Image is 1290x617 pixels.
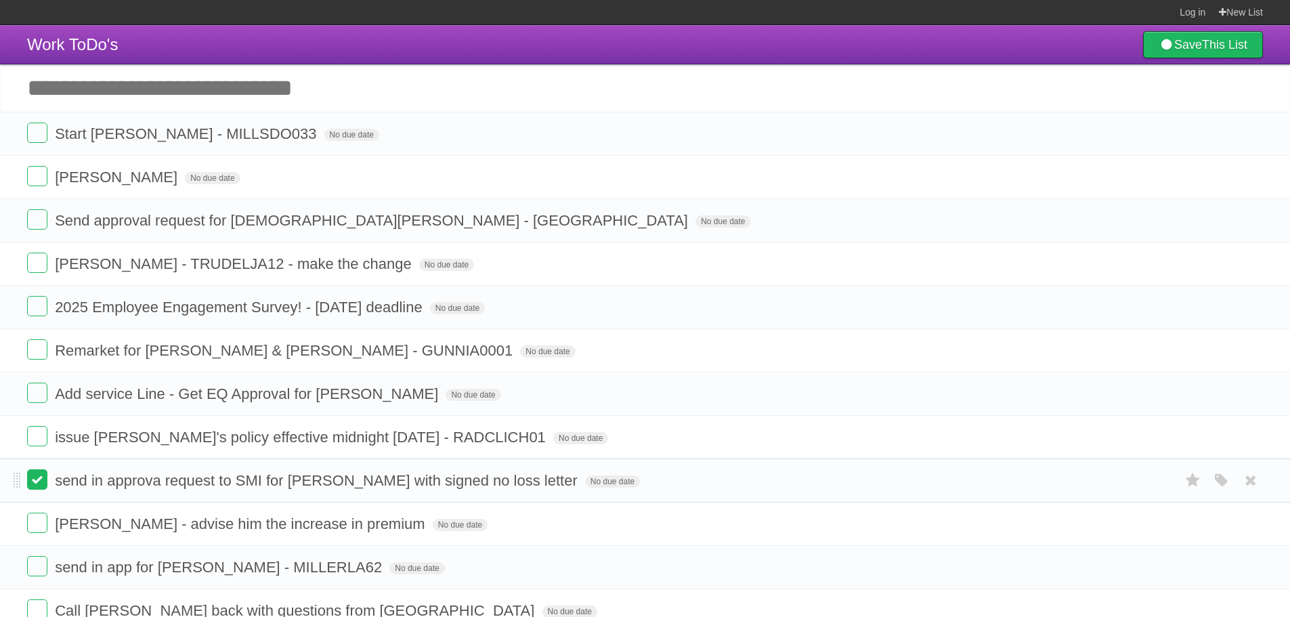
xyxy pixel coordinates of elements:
[1202,38,1247,51] b: This List
[27,469,47,490] label: Done
[553,432,608,444] span: No due date
[55,515,429,532] span: [PERSON_NAME] - advise him the increase in premium
[27,123,47,143] label: Done
[27,296,47,316] label: Done
[27,383,47,403] label: Done
[324,129,379,141] span: No due date
[1180,469,1206,492] label: Star task
[55,559,385,576] span: send in app for [PERSON_NAME] - MILLERLA62
[585,475,640,488] span: No due date
[55,299,426,316] span: 2025 Employee Engagement Survey! - [DATE] deadline
[27,513,47,533] label: Done
[433,519,488,531] span: No due date
[27,35,118,54] span: Work ToDo's
[389,562,444,574] span: No due date
[27,426,47,446] label: Done
[55,472,581,489] span: send in approva request to SMI for [PERSON_NAME] with signed no loss letter
[27,209,47,230] label: Done
[55,212,691,229] span: Send approval request for [DEMOGRAPHIC_DATA][PERSON_NAME] - [GEOGRAPHIC_DATA]
[1143,31,1263,58] a: SaveThis List
[55,169,181,186] span: [PERSON_NAME]
[185,172,240,184] span: No due date
[27,339,47,360] label: Done
[419,259,474,271] span: No due date
[55,429,549,446] span: issue [PERSON_NAME]'s policy effective midnight [DATE] - RADCLICH01
[55,385,442,402] span: Add service Line - Get EQ Approval for [PERSON_NAME]
[55,125,320,142] span: Start [PERSON_NAME] - MILLSDO033
[55,342,516,359] span: Remarket for [PERSON_NAME] & [PERSON_NAME] - GUNNIA0001
[520,345,575,358] span: No due date
[446,389,500,401] span: No due date
[27,253,47,273] label: Done
[430,302,485,314] span: No due date
[55,255,415,272] span: [PERSON_NAME] - TRUDELJA12 - make the change
[27,556,47,576] label: Done
[27,166,47,186] label: Done
[695,215,750,228] span: No due date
